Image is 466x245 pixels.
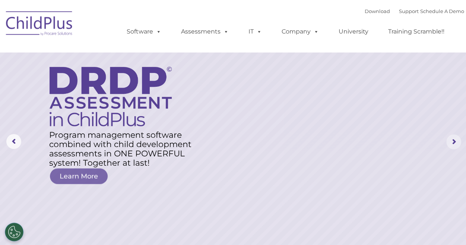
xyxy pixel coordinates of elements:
[365,8,390,14] a: Download
[420,8,464,14] a: Schedule A Demo
[5,223,23,241] button: Cookies Settings
[331,24,376,39] a: University
[241,24,269,39] a: IT
[104,49,126,55] span: Last name
[50,168,108,184] a: Learn More
[104,80,135,85] span: Phone number
[381,24,452,39] a: Training Scramble!!
[49,130,199,168] rs-layer: Program management software combined with child development assessments in ONE POWERFUL system! T...
[50,67,172,126] img: DRDP Assessment in ChildPlus
[365,8,464,14] font: |
[399,8,419,14] a: Support
[2,6,77,43] img: ChildPlus by Procare Solutions
[174,24,236,39] a: Assessments
[119,24,169,39] a: Software
[274,24,326,39] a: Company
